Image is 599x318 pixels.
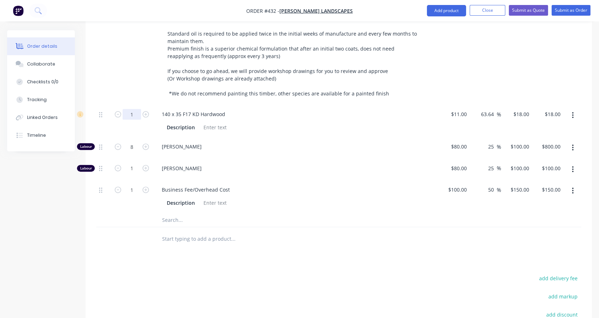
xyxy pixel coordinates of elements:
input: Start typing to add a product... [162,231,304,246]
span: [PERSON_NAME] [162,165,435,172]
button: Tracking [7,91,75,109]
div: Description [164,122,198,132]
button: Close [470,5,505,16]
div: Description [164,198,198,208]
span: Order #432 - [246,7,279,14]
span: % [497,164,501,172]
div: Business Fee/Overhead Cost [156,184,236,195]
button: add delivery fee [535,273,581,283]
button: Collaborate [7,55,75,73]
a: [PERSON_NAME] Landscapes [279,7,353,14]
div: 140 x 35 F17 KD Hardwood [156,109,231,119]
img: Factory [13,5,24,16]
button: Order details [7,37,75,55]
button: add markup [544,292,581,301]
button: Submit as Quote [509,5,548,16]
div: Checklists 0/0 [27,79,58,85]
button: Checklists 0/0 [7,73,75,91]
div: Collaborate [27,61,55,67]
span: % [497,110,501,119]
span: [PERSON_NAME] [162,143,435,150]
button: Timeline [7,126,75,144]
button: Submit as Order [552,5,590,16]
div: Labour [77,143,95,150]
button: Linked Orders [7,109,75,126]
div: Labour [77,165,95,172]
button: Add product [427,5,466,16]
div: Linked Orders [27,114,58,121]
span: % [497,143,501,151]
div: Order details [27,43,57,49]
div: Tracking [27,97,47,103]
input: Search... [162,213,304,227]
div: Timeline [27,132,46,139]
span: % [497,186,501,194]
